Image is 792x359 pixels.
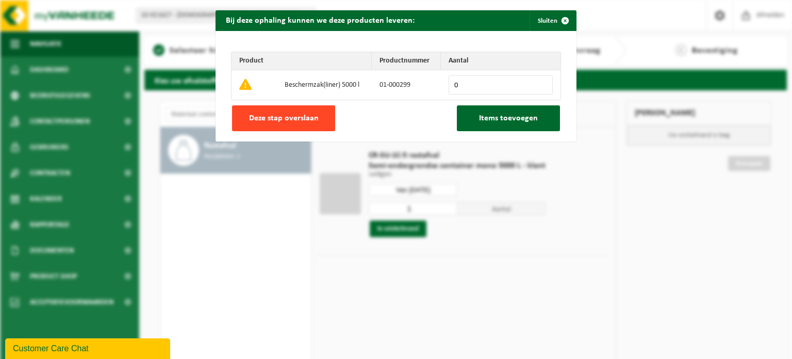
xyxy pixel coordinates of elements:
iframe: chat widget [5,336,172,359]
th: Productnummer [372,52,441,70]
span: Deze stap overslaan [249,114,319,122]
th: Product [232,52,372,70]
button: Items toevoegen [457,105,560,131]
button: Deze stap overslaan [232,105,335,131]
button: Sluiten [530,10,575,31]
th: Aantal [441,52,560,70]
h2: Bij deze ophaling kunnen we deze producten leveren: [216,10,425,30]
span: Items toevoegen [479,114,538,122]
td: Beschermzak(liner) 5000 l [277,70,372,100]
td: 01-000299 [372,70,441,100]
